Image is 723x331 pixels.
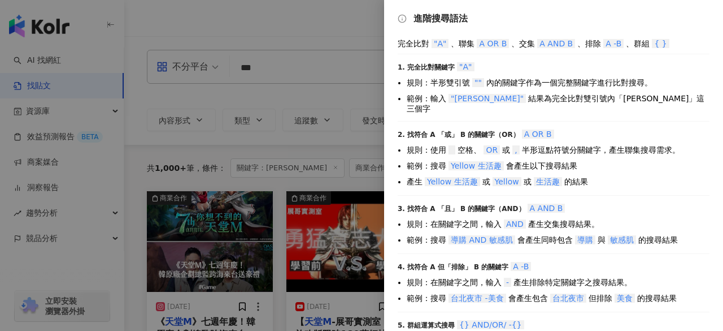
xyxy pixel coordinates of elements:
[448,235,515,244] span: 導購 AND 敏感肌
[608,235,636,244] span: 敏感肌
[504,278,511,287] span: -
[448,294,506,303] span: 台北夜市 -美食
[457,320,524,329] span: {} AND/OR/ -{}
[477,39,509,48] span: A OR B
[472,78,484,87] span: ""
[398,261,709,272] div: 4. 找符合 A 但「排除」 B 的關鍵字
[407,160,709,171] li: 範例：搜尋 會產生以下搜尋結果
[522,130,554,139] span: A OR B
[407,176,709,187] li: 產生 或 或 的結果
[457,62,474,71] span: "A"
[398,128,709,140] div: 2. 找符合 A 「或」 B 的關鍵字（OR）
[512,145,519,154] span: ,
[652,39,669,48] span: { }
[407,218,709,230] li: 規則：在關鍵字之間，輸入 產生交集搜尋結果。
[398,319,709,330] div: 5. 群組運算式搜尋
[448,94,526,103] span: "[PERSON_NAME]"
[407,234,709,246] li: 範例：搜尋 會產生同時包含 與 的搜尋結果
[398,61,709,72] div: 1. 完全比對關鍵字
[407,144,709,156] li: 規則：使用 空格、 或 半形逗點符號分關鍵字，產生聯集搜尋需求。
[432,39,448,48] span: "A"
[528,204,565,213] span: A AND B
[575,235,595,244] span: 導購
[448,161,504,170] span: Yellow 生活趣
[550,294,586,303] span: 台北夜市
[603,39,624,48] span: A -B
[493,177,521,186] span: Yellow
[537,39,575,48] span: A AND B
[511,262,531,271] span: A -B
[398,203,709,214] div: 3. 找符合 A 「且」 B 的關鍵字（AND）
[407,93,709,113] li: 範例：輸入 結果為完全比對雙引號內「[PERSON_NAME]」這三個字
[484,145,500,154] span: OR
[407,293,709,304] li: 範例：搜尋 會產生包含 但排除 的搜尋結果
[398,14,709,24] div: 進階搜尋語法
[615,294,635,303] span: 美食
[407,277,709,288] li: 規則：在關鍵字之間，輸入 產生排除特定關鍵字之搜尋結果。
[425,177,480,186] span: Yellow 生活趣
[398,38,709,49] div: 完全比對 、聯集 、交集 、排除 、群組
[407,77,709,88] li: 規則：半形雙引號 內的關鍵字作為一個完整關鍵字進行比對搜尋。
[534,177,562,186] span: 生活趣
[504,220,526,229] span: AND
